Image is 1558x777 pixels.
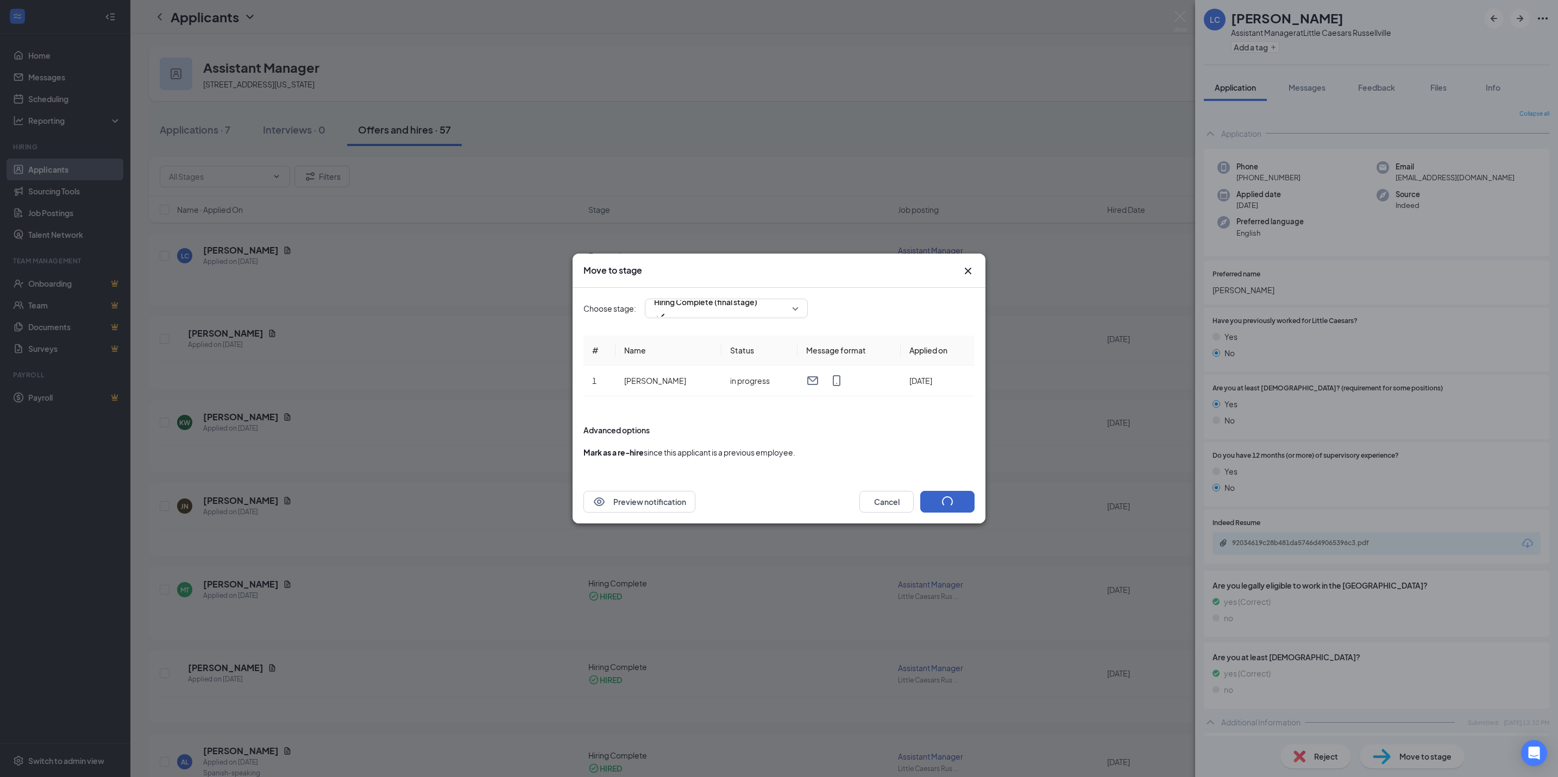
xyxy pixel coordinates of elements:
[583,491,695,513] button: EyePreview notification
[583,425,975,435] div: Advanced options
[962,264,975,277] button: Close
[592,376,596,386] span: 1
[901,336,975,365] th: Applied on
[962,264,975,277] svg: Cross
[859,491,914,513] button: Cancel
[901,365,975,396] td: [DATE]
[615,336,721,365] th: Name
[806,374,819,387] svg: Email
[615,365,721,396] td: [PERSON_NAME]
[654,310,667,323] svg: Checkmark
[721,365,797,396] td: in progress
[721,336,797,365] th: Status
[797,336,901,365] th: Message format
[593,495,606,508] svg: Eye
[1521,740,1547,766] div: Open Intercom Messenger
[583,336,615,365] th: #
[654,294,757,310] span: Hiring Complete (final stage)
[583,447,644,457] b: Mark as a re-hire
[583,302,636,314] span: Choose stage:
[830,374,843,387] svg: MobileSms
[583,264,642,276] h3: Move to stage
[583,446,795,458] div: since this applicant is a previous employee.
